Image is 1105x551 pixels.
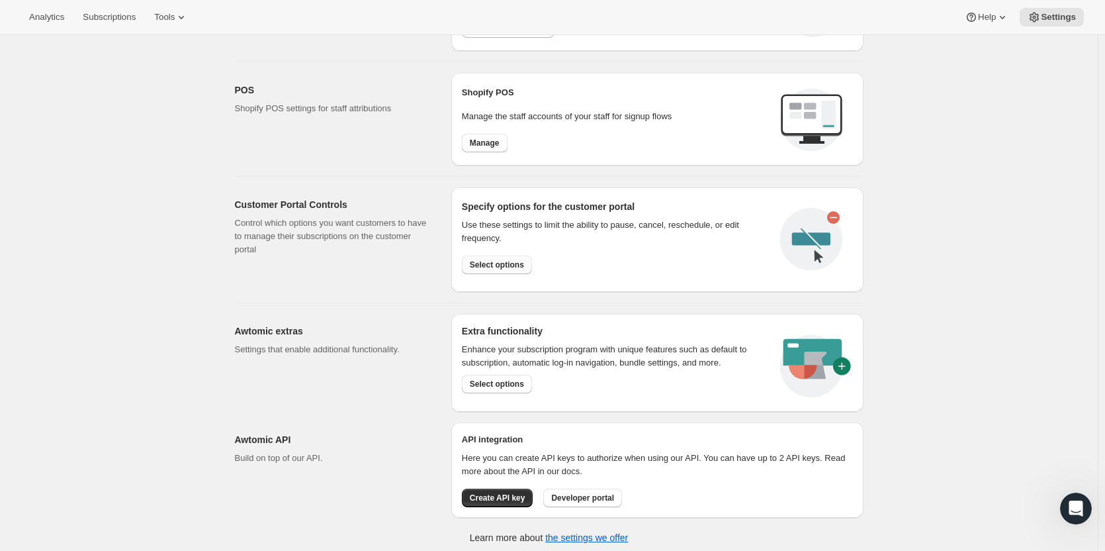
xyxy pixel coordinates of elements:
[83,12,136,23] span: Subscriptions
[235,433,430,446] h2: Awtomic API
[462,200,770,213] h2: Specify options for the customer portal
[27,167,238,181] div: Recent message
[1060,493,1092,525] iframe: Intercom live chat
[154,12,175,23] span: Tools
[59,200,72,214] div: Fin
[21,8,72,26] button: Analytics
[470,260,524,270] span: Select options
[235,83,430,97] h2: POS
[206,249,222,265] img: Profile image for Fin
[957,8,1017,26] button: Help
[27,257,200,271] div: AI Agent and team can help
[470,493,525,503] span: Create API key
[470,531,628,544] p: Learn more about
[27,187,54,213] img: Profile image for Fin
[51,446,81,456] span: Home
[26,94,238,117] p: Hi [PERSON_NAME]
[75,8,144,26] button: Subscriptions
[13,232,251,282] div: Ask a questionAI Agent and team can helpProfile image for Fin
[462,452,853,478] p: Here you can create API keys to authorize when using our API. You can have up to 2 API keys. Read...
[235,102,430,115] p: Shopify POS settings for staff attributions
[75,200,118,214] div: • 14h ago
[978,12,996,23] span: Help
[545,532,628,543] a: the settings we offer
[14,175,251,225] div: Profile image for FinYou're welcome. If you have any more questions or need further assistance wi...
[462,134,508,152] button: Manage
[551,493,614,503] span: Developer portal
[470,379,524,389] span: Select options
[462,86,770,99] h2: Shopify POS
[462,325,543,338] h2: Extra functionality
[208,21,234,48] img: Profile image for Brian
[29,12,64,23] span: Analytics
[13,156,251,225] div: Recent messageProfile image for FinYou're welcome. If you have any more questions or need further...
[1020,8,1084,26] button: Settings
[26,117,238,139] p: How can we help?
[132,413,265,466] button: Messages
[235,198,430,211] h2: Customer Portal Controls
[235,325,430,338] h2: Awtomic extras
[157,21,184,48] img: Profile image for Facundo
[462,256,532,274] button: Select options
[462,489,533,507] button: Create API key
[462,219,770,245] div: Use these settings to limit the ability to pause, cancel, reschedule, or edit frequency.
[26,26,131,46] img: logo
[235,343,430,356] p: Settings that enable additional functionality.
[1041,12,1076,23] span: Settings
[462,433,853,446] h2: API integration
[543,489,622,507] button: Developer portal
[462,110,770,123] p: Manage the staff accounts of your staff for signup flows
[27,243,200,257] div: Ask a question
[235,217,430,256] p: Control which options you want customers to have to manage their subscriptions on the customer po...
[146,8,196,26] button: Tools
[176,446,222,456] span: Messages
[470,138,500,148] span: Manage
[235,452,430,465] p: Build on top of our API.
[59,187,641,198] span: You're welcome. If you have any more questions or need further assistance with your setup, feel f...
[462,375,532,393] button: Select options
[462,343,764,370] p: Enhance your subscription program with unique features such as default to subscription, automatic...
[183,21,209,48] img: Profile image for Emily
